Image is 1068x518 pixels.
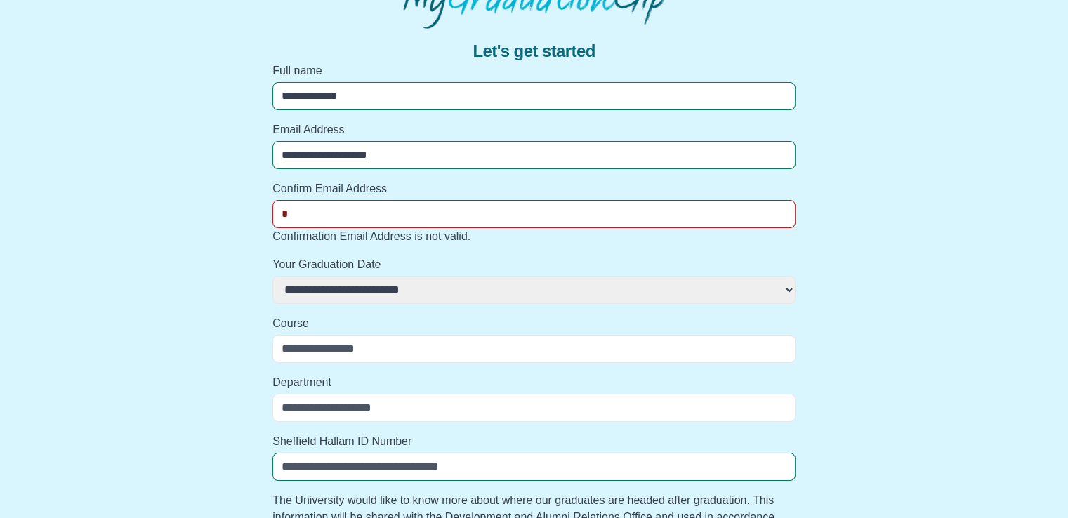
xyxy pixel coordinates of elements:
[272,315,796,332] label: Course
[272,180,796,197] label: Confirm Email Address
[272,230,470,242] span: Confirmation Email Address is not valid.
[272,62,796,79] label: Full name
[272,256,796,273] label: Your Graduation Date
[473,40,595,62] span: Let's get started
[272,433,796,450] label: Sheffield Hallam ID Number
[272,374,796,391] label: Department
[272,121,796,138] label: Email Address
